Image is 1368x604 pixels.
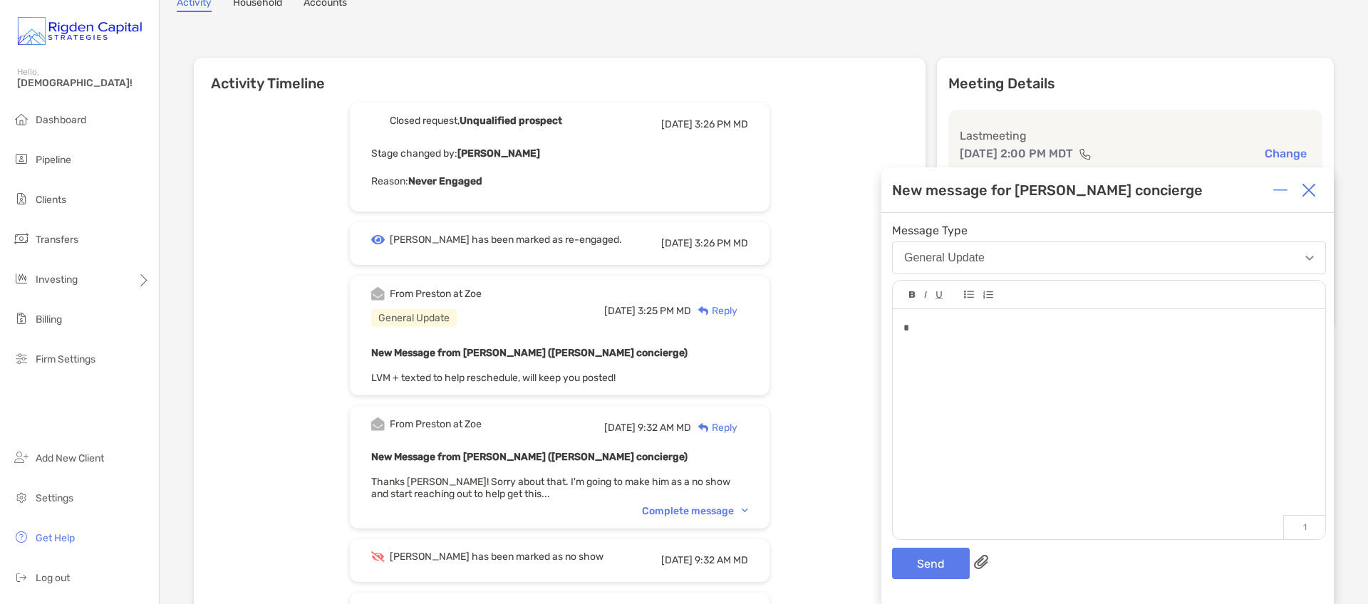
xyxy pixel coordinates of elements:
[698,423,709,432] img: Reply icon
[892,224,1326,237] span: Message Type
[390,234,622,246] div: [PERSON_NAME] has been marked as re-engaged.
[36,532,75,544] span: Get Help
[13,489,30,506] img: settings icon
[13,150,30,167] img: pipeline icon
[909,291,916,298] img: Editor control icon
[1079,148,1092,160] img: communication type
[638,305,691,317] span: 3:25 PM MD
[13,449,30,466] img: add_new_client icon
[13,568,30,585] img: logout icon
[371,172,748,190] p: Reason:
[904,251,985,264] div: General Update
[36,274,78,286] span: Investing
[371,235,385,244] img: Event icon
[371,551,385,562] img: Event icon
[36,492,73,504] span: Settings
[17,6,142,57] img: Zoe Logo
[13,230,30,247] img: transfers icon
[1260,146,1311,161] button: Change
[604,422,636,434] span: [DATE]
[695,554,748,566] span: 9:32 AM MD
[460,115,562,127] b: Unqualified prospect
[892,182,1203,199] div: New message for [PERSON_NAME] concierge
[924,291,927,298] img: Editor control icon
[695,237,748,249] span: 3:26 PM MD
[36,572,70,584] span: Log out
[371,145,748,162] p: Stage changed by:
[371,451,688,463] b: New Message from [PERSON_NAME] ([PERSON_NAME] concierge)
[371,476,730,500] span: Thanks [PERSON_NAME]! Sorry about that. I'm going to make him as a no show and start reaching out...
[960,127,1311,145] p: Last meeting
[371,287,385,301] img: Event icon
[371,309,457,327] div: General Update
[13,350,30,367] img: firm-settings icon
[892,241,1326,274] button: General Update
[661,237,693,249] span: [DATE]
[948,75,1322,93] p: Meeting Details
[13,110,30,127] img: dashboard icon
[661,554,693,566] span: [DATE]
[371,417,385,431] img: Event icon
[457,147,540,160] b: [PERSON_NAME]
[974,555,988,569] img: paperclip attachments
[695,118,748,130] span: 3:26 PM MD
[13,270,30,287] img: investing icon
[390,418,482,430] div: From Preston at Zoe
[691,420,737,435] div: Reply
[892,548,970,579] button: Send
[371,372,616,384] span: LVM + texted to help reschedule, will keep you posted!
[13,310,30,327] img: billing icon
[371,347,688,359] b: New Message from [PERSON_NAME] ([PERSON_NAME] concierge)
[1305,256,1314,261] img: Open dropdown arrow
[371,114,385,127] img: Event icon
[661,118,693,130] span: [DATE]
[36,353,95,365] span: Firm Settings
[194,58,926,92] h6: Activity Timeline
[960,145,1073,162] p: [DATE] 2:00 PM MDT
[13,190,30,207] img: clients icon
[36,154,71,166] span: Pipeline
[36,114,86,126] span: Dashboard
[390,288,482,300] div: From Preston at Zoe
[36,452,104,464] span: Add New Client
[390,551,603,563] div: [PERSON_NAME] has been marked as no show
[642,505,748,517] div: Complete message
[742,509,748,513] img: Chevron icon
[36,194,66,206] span: Clients
[36,234,78,246] span: Transfers
[691,303,737,318] div: Reply
[698,306,709,316] img: Reply icon
[638,422,691,434] span: 9:32 AM MD
[13,528,30,546] img: get-help icon
[1283,515,1325,539] p: 1
[964,291,974,298] img: Editor control icon
[1273,183,1287,197] img: Expand or collapse
[936,291,943,299] img: Editor control icon
[408,175,482,187] b: Never Engaged
[983,291,993,299] img: Editor control icon
[36,313,62,326] span: Billing
[17,77,150,89] span: [DEMOGRAPHIC_DATA]!
[390,115,562,127] div: Closed request,
[1302,183,1316,197] img: Close
[604,305,636,317] span: [DATE]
